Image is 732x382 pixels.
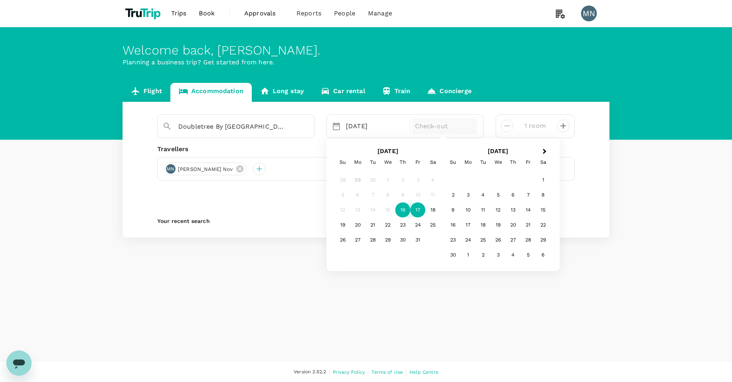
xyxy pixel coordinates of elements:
div: Wednesday [491,155,506,170]
div: Choose Wednesday, November 26th, 2025 [491,232,506,247]
div: Choose Saturday, December 6th, 2025 [536,247,551,262]
span: Manage [368,9,392,18]
div: Choose Sunday, November 9th, 2025 [445,202,460,217]
div: Not available Monday, September 29th, 2025 [350,172,365,187]
div: Choose Friday, November 14th, 2025 [521,202,536,217]
span: People [334,9,355,18]
div: Choose Thursday, November 13th, 2025 [506,202,521,217]
div: Choose Thursday, November 27th, 2025 [506,232,521,247]
div: Not available Sunday, October 12th, 2025 [335,202,350,217]
a: Flight [123,83,170,102]
div: Choose Monday, December 1st, 2025 [460,247,475,262]
div: Monday [350,155,365,170]
div: Not available Wednesday, October 15th, 2025 [380,202,395,217]
div: MN[PERSON_NAME] Nov [164,163,247,175]
div: Choose Sunday, November 16th, 2025 [445,217,460,232]
div: Choose Monday, November 17th, 2025 [460,217,475,232]
div: Choose Saturday, October 18th, 2025 [425,202,440,217]
a: Terms of Use [372,368,403,376]
div: Not available Wednesday, October 1st, 2025 [380,172,395,187]
div: Not available Sunday, September 28th, 2025 [335,172,350,187]
input: Add rooms [520,120,551,132]
div: Choose Sunday, November 23rd, 2025 [445,232,460,247]
div: Not available Thursday, October 9th, 2025 [395,187,410,202]
button: Next Month [539,146,552,158]
div: Month October, 2025 [335,172,440,247]
h2: [DATE] [333,148,443,155]
div: Choose Monday, October 27th, 2025 [350,232,365,247]
div: Choose Saturday, November 1st, 2025 [536,172,551,187]
div: Choose Friday, November 7th, 2025 [521,187,536,202]
a: Train [374,83,419,102]
div: Choose Sunday, November 30th, 2025 [445,247,460,262]
div: Not available Monday, October 6th, 2025 [350,187,365,202]
div: Choose Friday, October 17th, 2025 [410,202,425,217]
p: Your recent search [157,217,575,225]
a: Concierge [419,83,479,102]
span: Trips [171,9,187,18]
div: Tuesday [475,155,491,170]
div: Choose Wednesday, November 12th, 2025 [491,202,506,217]
div: Sunday [445,155,460,170]
div: Choose Saturday, October 25th, 2025 [425,217,440,232]
span: Version 3.52.2 [294,368,326,376]
button: Open [309,126,310,127]
div: Not available Friday, October 3rd, 2025 [410,172,425,187]
div: Not available Thursday, October 2nd, 2025 [395,172,410,187]
div: Not available Tuesday, October 7th, 2025 [365,187,380,202]
a: Help Centre [409,368,438,376]
a: Car rental [312,83,374,102]
div: Choose Sunday, November 2nd, 2025 [445,187,460,202]
div: Choose Wednesday, October 29th, 2025 [380,232,395,247]
div: Not available Monday, October 13th, 2025 [350,202,365,217]
span: Book [199,9,215,18]
div: Not available Thursday, October 16th, 2025 [395,202,410,217]
div: Wednesday [380,155,395,170]
div: Choose Tuesday, November 25th, 2025 [475,232,491,247]
div: Not available Tuesday, October 14th, 2025 [365,202,380,217]
span: [PERSON_NAME] Nov [173,165,238,173]
a: Privacy Policy [333,368,365,376]
div: Not available Sunday, October 5th, 2025 [335,187,350,202]
div: Choose Monday, November 10th, 2025 [460,202,475,217]
h2: [DATE] [443,148,553,155]
iframe: Button to launch messaging window [6,350,32,376]
div: Choose Saturday, November 15th, 2025 [536,202,551,217]
div: Choose Friday, October 31st, 2025 [410,232,425,247]
div: Choose Sunday, October 26th, 2025 [335,232,350,247]
div: Saturday [425,155,440,170]
span: Terms of Use [372,369,403,375]
div: Not available Saturday, October 11th, 2025 [425,187,440,202]
div: Choose Thursday, November 6th, 2025 [506,187,521,202]
div: Choose Thursday, October 30th, 2025 [395,232,410,247]
div: Choose Tuesday, October 28th, 2025 [365,232,380,247]
div: Choose Sunday, October 19th, 2025 [335,217,350,232]
input: Search cities, hotels, work locations [178,120,287,133]
div: Tuesday [365,155,380,170]
div: MN [581,6,597,21]
div: Choose Saturday, November 8th, 2025 [536,187,551,202]
p: Planning a business trip? Get started from here. [123,58,609,67]
div: Friday [521,155,536,170]
div: Monday [460,155,475,170]
div: Choose Thursday, October 23rd, 2025 [395,217,410,232]
div: Travellers [157,144,575,154]
div: Choose Wednesday, November 5th, 2025 [491,187,506,202]
div: Choose Friday, November 21st, 2025 [521,217,536,232]
div: Saturday [536,155,551,170]
div: Choose Saturday, November 22nd, 2025 [536,217,551,232]
button: decrease [557,120,570,132]
span: Reports [296,9,321,18]
span: Privacy Policy [333,369,365,375]
div: Choose Tuesday, November 18th, 2025 [475,217,491,232]
span: Approvals [244,9,284,18]
div: Sunday [335,155,350,170]
img: TruTrip logo [123,5,165,22]
div: Choose Tuesday, December 2nd, 2025 [475,247,491,262]
div: Choose Friday, October 24th, 2025 [410,217,425,232]
div: Month November, 2025 [445,172,551,262]
div: Not available Friday, October 10th, 2025 [410,187,425,202]
a: Accommodation [170,83,252,102]
a: Long stay [252,83,312,102]
div: Not available Wednesday, October 8th, 2025 [380,187,395,202]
